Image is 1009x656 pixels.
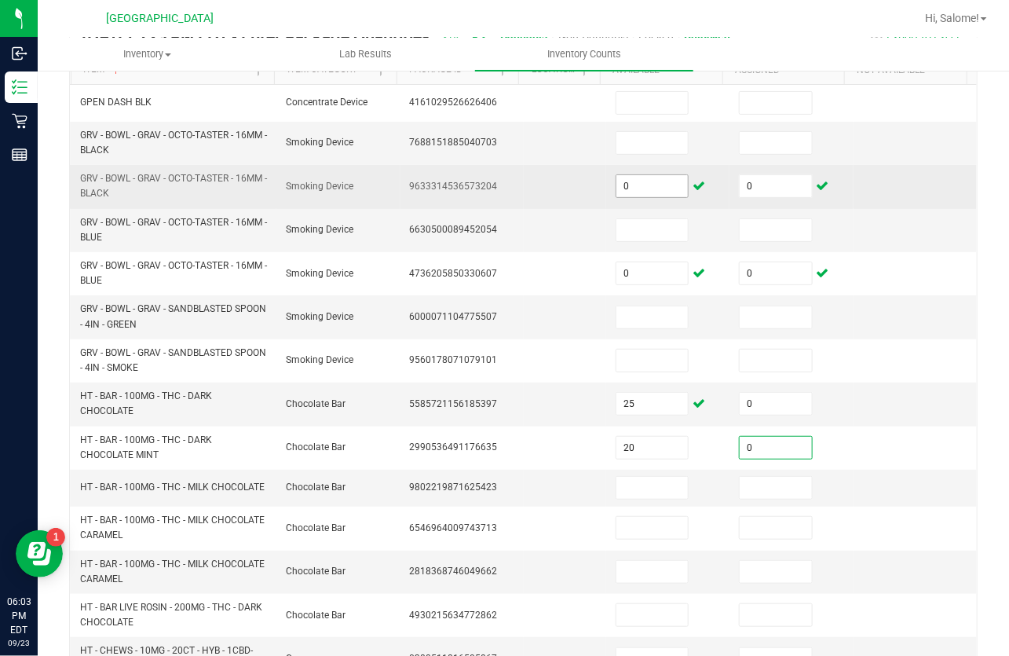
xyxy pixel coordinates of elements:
span: GRV - BOWL - GRAV - OCTO-TASTER - 16MM - BLUE [80,260,267,286]
a: Lab Results [256,38,474,71]
span: 9802219871625423 [410,482,498,493]
span: GRV - BOWL - GRAV - OCTO-TASTER - 16MM - BLACK [80,130,267,156]
inline-svg: Inventory [12,79,27,95]
span: 6630500089452054 [410,224,498,235]
span: Chocolate Bar [286,522,345,533]
span: HT - BAR - 100MG - THC - DARK CHOCOLATE [80,390,212,416]
span: HT - BAR - 100MG - THC - DARK CHOCOLATE MINT [80,434,212,460]
span: Hi, Salome! [925,12,979,24]
span: Inventory [38,47,255,61]
span: Chocolate Bar [286,482,345,493]
span: Inventory Counts [526,47,642,61]
span: Smoking Device [286,137,353,148]
span: 4930215634772862 [410,610,498,621]
span: Chocolate Bar [286,566,345,577]
inline-svg: Reports [12,147,27,163]
span: GRV - BOWL - GRAV - OCTO-TASTER - 16MM - BLACK [80,173,267,199]
span: [GEOGRAPHIC_DATA] [107,12,214,25]
iframe: Resource center unread badge [46,528,65,547]
span: 9560178071079101 [410,354,498,365]
span: Chocolate Bar [286,610,345,621]
span: 6546964009743713 [410,522,498,533]
span: Smoking Device [286,268,353,279]
p: 09/23 [7,637,31,649]
p: 06:03 PM EDT [7,595,31,637]
span: 4161029526626406 [410,97,498,108]
a: Inventory [38,38,256,71]
span: Smoking Device [286,311,353,322]
span: Concentrate Device [286,97,367,108]
span: HT - BAR - 100MG - THC - MILK CHOCOLATE CARAMEL [80,515,265,541]
span: GPEN DASH BLK [80,97,152,108]
span: Chocolate Bar [286,442,345,453]
a: Inventory Counts [475,38,693,71]
span: Lab Results [318,47,413,61]
span: GRV - BOWL - GRAV - SANDBLASTED SPOON - 4IN - SMOKE [80,347,266,373]
span: 4736205850330607 [410,268,498,279]
inline-svg: Retail [12,113,27,129]
span: GRV - BOWL - GRAV - OCTO-TASTER - 16MM - BLUE [80,217,267,243]
span: Smoking Device [286,224,353,235]
span: 5585721156185397 [410,398,498,409]
span: HT - BAR - 100MG - THC - MILK CHOCOLATE [80,482,265,493]
span: 6000071104775507 [410,311,498,322]
iframe: Resource center [16,530,63,577]
inline-svg: Inbound [12,46,27,61]
span: HT - BAR LIVE ROSIN - 200MG - THC - DARK CHOCOLATE [80,602,262,628]
span: 7688151885040703 [410,137,498,148]
span: 9633314536573204 [410,181,498,192]
span: GRV - BOWL - GRAV - SANDBLASTED SPOON - 4IN - GREEN [80,303,266,329]
span: HT - BAR - 100MG - THC - MILK CHOCOLATE CARAMEL [80,559,265,585]
span: Smoking Device [286,181,353,192]
span: Chocolate Bar [286,398,345,409]
span: 2818368746049662 [410,566,498,577]
span: Smoking Device [286,354,353,365]
span: 2990536491176635 [410,442,498,453]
